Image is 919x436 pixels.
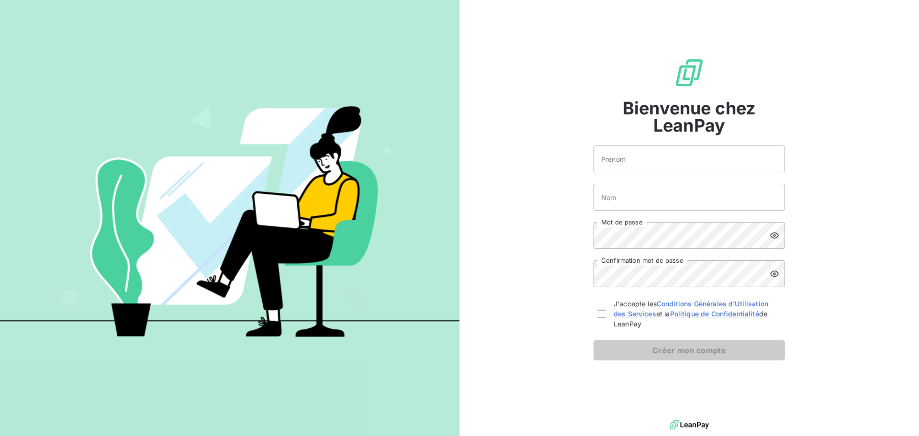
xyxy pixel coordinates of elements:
input: placeholder [594,184,785,211]
img: logo [670,418,709,432]
img: logo sigle [674,57,705,88]
a: Politique de Confidentialité [670,310,759,318]
a: Conditions Générales d'Utilisation des Services [614,300,768,318]
span: Bienvenue chez LeanPay [594,100,785,134]
input: placeholder [594,145,785,172]
button: Créer mon compte [594,340,785,360]
span: J'accepte les et la de LeanPay [614,299,781,329]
